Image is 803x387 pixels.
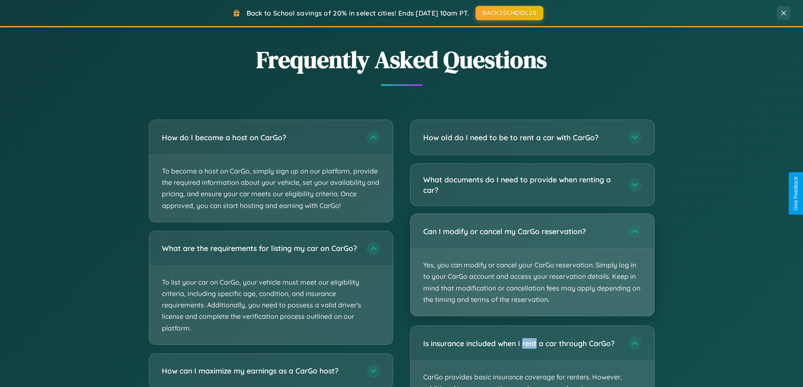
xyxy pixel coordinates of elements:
[423,174,620,195] h3: What documents do I need to provide when renting a car?
[149,43,655,76] h2: Frequently Asked Questions
[423,338,620,349] h3: Is insurance included when I rent a car through CarGo?
[423,226,620,237] h3: Can I modify or cancel my CarGo reservation?
[149,266,393,344] p: To list your car on CarGo, your vehicle must meet our eligibility criteria, including specific ag...
[162,366,358,376] h3: How can I maximize my earnings as a CarGo host?
[475,6,543,20] button: BACK2SCHOOL20
[411,249,654,316] p: Yes, you can modify or cancel your CarGo reservation. Simply log in to your CarGo account and acc...
[423,132,620,143] h3: How old do I need to be to rent a car with CarGo?
[793,176,799,211] div: Give Feedback
[162,132,358,143] h3: How do I become a host on CarGo?
[149,155,393,222] p: To become a host on CarGo, simply sign up on our platform, provide the required information about...
[162,243,358,254] h3: What are the requirements for listing my car on CarGo?
[247,9,469,17] span: Back to School savings of 20% in select cities! Ends [DATE] 10am PT.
